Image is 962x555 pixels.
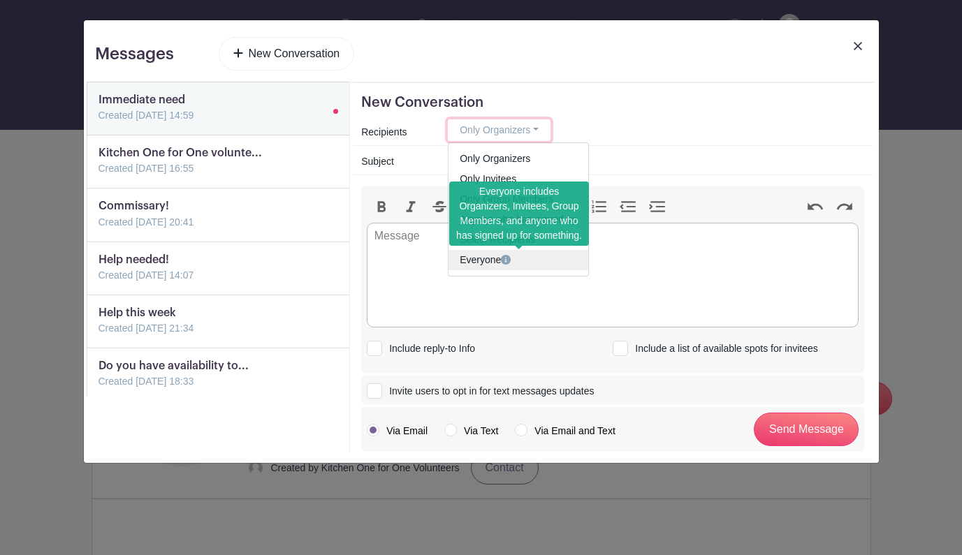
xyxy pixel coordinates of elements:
[449,250,588,270] a: Everyone
[448,119,551,141] button: Only Organizers
[830,198,859,216] button: Redo
[449,169,588,189] a: Only Invitees
[353,122,439,142] div: Recipients
[449,182,589,246] div: Everyone includes Organizers, Invitees, Group Members, and anyone who has signed up for something.
[585,198,614,216] button: Numbers
[219,37,355,71] a: New Conversation
[95,44,174,64] h3: Messages
[384,341,475,356] div: Include reply-to Info
[449,149,588,169] a: Only Organizers
[801,198,830,216] button: Undo
[614,198,643,216] button: Decrease Level
[367,424,428,438] label: Via Email
[444,424,498,438] label: Via Text
[353,151,439,172] div: Subject
[643,198,672,216] button: Increase Level
[396,198,425,216] button: Italic
[361,94,864,111] h5: New Conversation
[367,198,396,216] button: Bold
[854,42,862,50] img: close_button-5f87c8562297e5c2d7936805f587ecaba9071eb48480494691a3f1689db116b3.svg
[448,149,864,170] input: Subject
[425,198,454,216] button: Strikethrough
[629,341,817,356] div: Include a list of available spots for invitees
[384,384,594,399] div: Invite users to opt in for text messages updates
[515,424,615,438] label: Via Email and Text
[754,413,859,446] input: Send Message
